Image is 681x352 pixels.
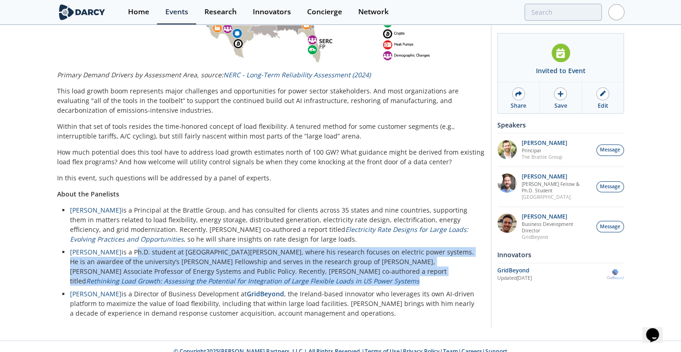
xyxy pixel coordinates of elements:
p: Business Development Director [522,221,592,234]
button: Message [596,221,624,232]
div: Speakers [497,117,624,133]
strong: About the Panelists [57,190,119,198]
li: is a Director of Business Development at , the Ireland-based innovator who leverages its own AI-d... [70,289,478,318]
div: GridBeyond [497,266,607,275]
a: [PERSON_NAME] [70,206,122,214]
img: 626720fa-8757-46f0-a154-a66cdc51b198 [497,214,517,233]
div: Concierge [307,8,342,16]
div: Innovators [497,247,624,263]
p: [GEOGRAPHIC_DATA] [522,194,592,200]
a: NERC - Long-Term Reliability Assessment (2024) [223,70,371,79]
li: is a Ph.D. student at [GEOGRAPHIC_DATA][PERSON_NAME], where his research focuses on electric powe... [70,247,478,286]
p: How much potential does this tool have to address load growth estimates north of 100 GW? What gui... [57,147,484,167]
img: GridBeyond [607,266,624,283]
input: Advanced Search [524,4,602,21]
p: Within that set of tools resides the time-honored concept of load flexibility. A tenured method f... [57,121,484,141]
span: Message [600,146,620,154]
div: Share [511,102,526,110]
p: Principal [522,147,567,154]
li: is a Principal at the Brattle Group, and has consulted for clients across 35 states and nine coun... [70,205,478,244]
div: Save [554,102,567,110]
span: Message [600,223,620,231]
button: Message [596,181,624,193]
img: 94f5b726-9240-448e-ab22-991e3e151a77 [497,173,517,193]
div: Network [358,8,389,16]
p: [PERSON_NAME] [522,140,567,146]
img: logo-wide.svg [57,4,107,20]
a: [PERSON_NAME] [70,289,122,298]
p: [PERSON_NAME] [522,173,592,180]
iframe: chat widget [642,315,672,343]
p: In this event, such questions will be addressed by a panel of experts. [57,173,484,183]
a: Electricity Rate Designs for Large Loads: Evolving Practices and Opportunities [70,225,468,243]
div: Research [204,8,237,16]
p: [PERSON_NAME] Fellow & Ph.D. Student [522,181,592,194]
p: GridBeyond [522,234,592,240]
p: This load growth boom represents major challenges and opportunities for power sector stakeholders... [57,86,484,115]
div: Events [165,8,188,16]
div: Edit [597,102,608,110]
div: Updated [DATE] [497,275,607,282]
p: The Brattle Group [522,154,567,160]
a: GridBeyond [247,289,284,298]
span: Message [600,183,620,190]
p: [PERSON_NAME] [522,214,592,220]
a: GridBeyond Updated[DATE] GridBeyond [497,266,624,283]
a: Edit [582,82,623,113]
div: Innovators [253,8,291,16]
a: Rethinking Load Growth: Assessing the Potential for Integration of Large Flexible Loads in US Pow... [86,277,419,285]
div: Invited to Event [536,66,586,75]
a: [PERSON_NAME] [70,248,122,256]
div: Home [128,8,149,16]
img: Profile [608,4,624,20]
img: 80af834d-1bc5-4ae6-b57f-fc2f1b2cb4b2 [497,140,517,159]
button: Message [596,144,624,156]
em: Primary Demand Drivers by Assessment Area, source: [57,70,371,79]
